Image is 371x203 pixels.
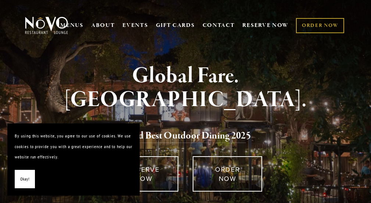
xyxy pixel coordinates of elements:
a: ABOUT [91,22,115,29]
a: RESERVE NOW [109,156,178,192]
a: ORDER NOW [193,156,262,192]
img: Novo Restaurant &amp; Lounge [24,16,69,35]
a: RESERVE NOW [242,18,289,32]
button: Okay! [15,170,35,189]
strong: Global Fare. [GEOGRAPHIC_DATA]. [64,62,307,114]
a: MENUS [60,22,83,29]
span: Okay! [20,174,29,185]
a: EVENTS [122,22,148,29]
section: Cookie banner [7,123,140,196]
h2: 5 [33,128,338,144]
a: Voted Best Outdoor Dining 202 [120,129,246,143]
p: By using this website, you agree to our use of cookies. We use cookies to provide you with a grea... [15,131,132,162]
a: CONTACT [203,18,235,32]
a: GIFT CARDS [156,18,195,32]
a: ORDER NOW [296,18,344,33]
